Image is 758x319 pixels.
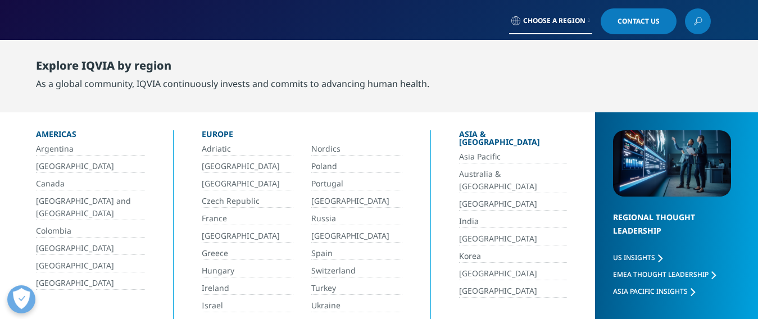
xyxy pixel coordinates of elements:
a: [GEOGRAPHIC_DATA] [459,198,566,211]
a: [GEOGRAPHIC_DATA] [459,267,566,280]
a: Russia [311,212,403,225]
a: Asia Pacific Insights [613,286,695,296]
a: Argentina [36,143,145,156]
a: [GEOGRAPHIC_DATA] [36,259,145,272]
a: Ukraine [311,299,403,312]
a: Spain [311,247,403,260]
a: Australia & [GEOGRAPHIC_DATA] [459,168,566,193]
div: Regional Thought Leadership [613,211,731,252]
span: Contact Us [618,18,660,25]
span: Asia Pacific Insights [613,286,688,296]
a: US Insights [613,253,662,262]
span: EMEA Thought Leadership [613,270,709,279]
a: France [202,212,293,225]
a: [GEOGRAPHIC_DATA] [459,233,566,245]
a: [GEOGRAPHIC_DATA] [202,230,293,243]
a: Canada [36,177,145,190]
a: Asia Pacific [459,151,566,163]
a: [GEOGRAPHIC_DATA] [36,242,145,255]
a: [GEOGRAPHIC_DATA] [36,160,145,173]
a: [GEOGRAPHIC_DATA] [311,230,403,243]
img: 2093_analyzing-data-using-big-screen-display-and-laptop.png [613,130,731,197]
nav: Primary [142,39,711,92]
a: Portugal [311,177,403,190]
span: Choose a Region [523,16,585,25]
div: Americas [36,130,145,143]
a: [GEOGRAPHIC_DATA] [36,277,145,290]
a: Colombia [36,225,145,238]
a: [GEOGRAPHIC_DATA] [202,177,293,190]
a: Korea [459,250,566,263]
a: Adriatic [202,143,293,156]
a: Poland [311,160,403,173]
div: Europe [202,130,402,143]
div: Asia & [GEOGRAPHIC_DATA] [459,130,566,151]
span: US Insights [613,253,655,262]
a: Israel [202,299,293,312]
a: Contact Us [601,8,677,34]
div: Explore IQVIA by region [36,59,429,77]
a: Switzerland [311,265,403,277]
a: Czech Republic [202,195,293,208]
a: Nordics [311,143,403,156]
button: Open Preferences [7,285,35,313]
a: EMEA Thought Leadership [613,270,716,279]
a: [GEOGRAPHIC_DATA] [311,195,403,208]
a: [GEOGRAPHIC_DATA] [202,160,293,173]
a: Turkey [311,282,403,295]
a: [GEOGRAPHIC_DATA] and [GEOGRAPHIC_DATA] [36,195,145,220]
a: India [459,215,566,228]
a: Ireland [202,282,293,295]
div: As a global community, IQVIA continuously invests and commits to advancing human health. [36,77,429,90]
a: [GEOGRAPHIC_DATA] [459,285,566,298]
a: Hungary [202,265,293,277]
a: Greece [202,247,293,260]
